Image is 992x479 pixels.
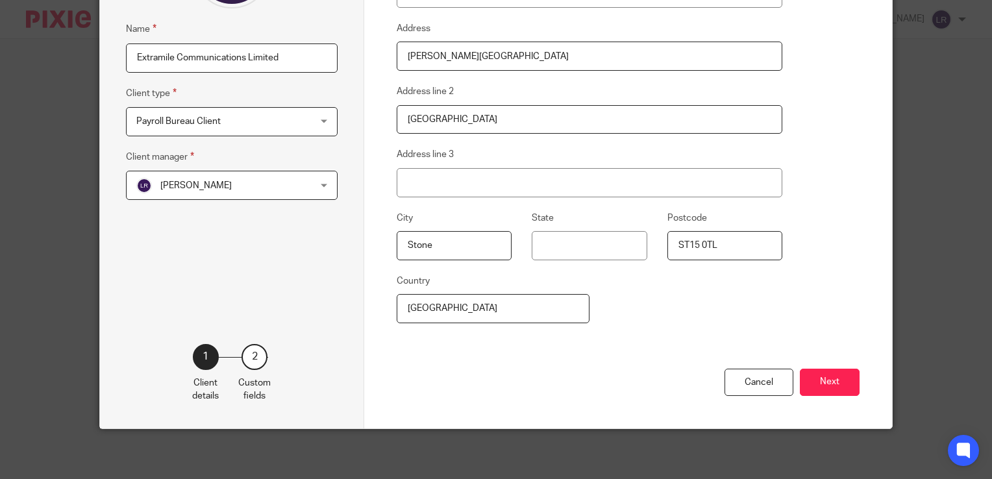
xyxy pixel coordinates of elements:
img: svg%3E [136,178,152,193]
label: Address [397,22,430,35]
button: Next [800,369,860,397]
div: 1 [193,344,219,370]
label: Name [126,21,156,36]
span: [PERSON_NAME] [160,181,232,190]
span: Payroll Bureau Client [136,117,221,126]
label: Postcode [667,212,707,225]
label: Address line 2 [397,85,454,98]
label: Client type [126,86,177,101]
p: Custom fields [238,376,271,403]
p: Client details [192,376,219,403]
div: Cancel [725,369,793,397]
label: Client manager [126,149,194,164]
label: State [532,212,554,225]
div: 2 [242,344,267,370]
label: Address line 3 [397,148,454,161]
label: City [397,212,413,225]
label: Country [397,275,430,288]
